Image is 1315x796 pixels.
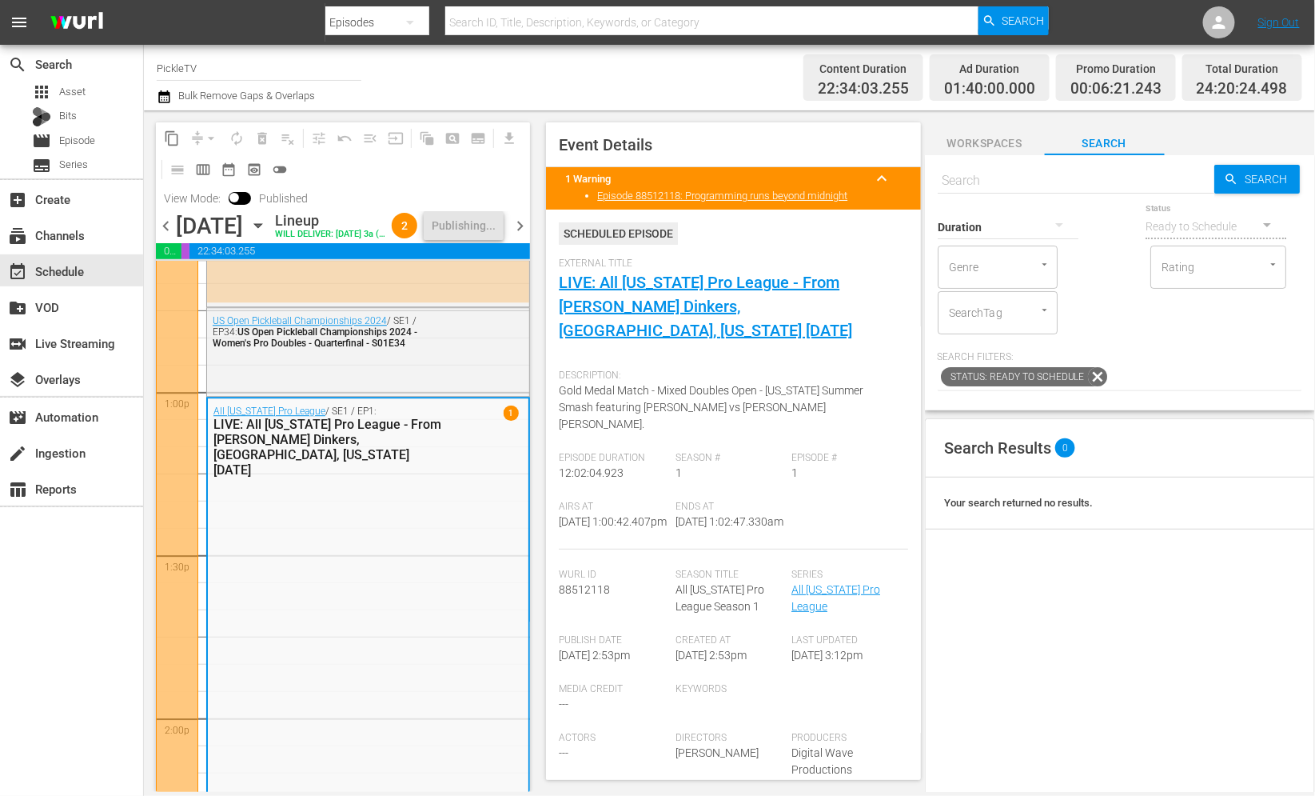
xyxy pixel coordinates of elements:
span: Wurl Id [559,569,667,582]
span: 01:40:00.000 [156,243,181,259]
span: Keywords [675,683,783,696]
span: Episode # [791,452,899,465]
div: WILL DELIVER: [DATE] 3a (local) [275,230,385,240]
div: / SE1 / EP1: [213,406,448,478]
span: 88512118 [559,583,610,596]
span: Remove Gaps & Overlaps [185,126,224,151]
span: Ends At [675,501,783,514]
div: [DATE] [176,213,243,239]
span: Revert to Primary Episode [332,126,357,151]
span: calendar_view_week_outlined [195,162,211,178]
span: Media Credit [559,683,667,696]
span: [DATE] 1:00:42.407pm [559,515,667,528]
a: All [US_STATE] Pro League [213,406,325,417]
span: content_copy [164,130,180,146]
div: Ready to Schedule [1146,204,1286,249]
span: Series [791,569,899,582]
span: keyboard_arrow_up [873,169,892,188]
span: Search [8,55,27,74]
span: Day Calendar View [159,154,190,185]
a: LIVE: All [US_STATE] Pro League - From [PERSON_NAME] Dinkers, [GEOGRAPHIC_DATA], [US_STATE] [DATE] [559,273,852,340]
button: Search [978,6,1049,35]
span: Season Title [675,569,783,582]
span: [DATE] 1:02:47.330am [675,515,783,528]
span: Description: [559,370,899,382]
span: Event Details [559,135,652,154]
title: 1 Warning [565,173,863,185]
div: Scheduled Episode [559,222,678,245]
button: keyboard_arrow_up [863,159,902,198]
span: Status: Ready to Schedule [941,367,1088,386]
span: Toggle to switch from Published to Draft view. [229,192,240,203]
a: Episode 88512118: Programming runs beyond midnight [597,190,847,202]
span: Created At [675,634,783,647]
div: LIVE: All [US_STATE] Pro League - From [PERSON_NAME] Dinkers, [GEOGRAPHIC_DATA], [US_STATE] [DATE] [213,417,448,478]
span: Select an event to delete [249,126,275,151]
span: --- [559,746,568,759]
span: Month Calendar View [216,157,241,182]
span: Episode [59,133,95,149]
span: Last Updated [791,634,899,647]
span: Published [251,192,316,205]
span: Episode Duration [559,452,667,465]
span: Series [59,157,88,173]
span: 01:40:00.000 [944,80,1035,98]
span: [DATE] 2:53pm [675,649,747,662]
span: Asset [59,84,86,100]
span: 12:02:04.923 [559,466,624,479]
button: Open [1265,257,1281,272]
span: 22:34:03.255 [189,243,531,259]
button: Publishing... [424,211,504,240]
span: menu [10,13,29,32]
div: Total Duration [1197,58,1288,80]
span: Reports [8,480,27,499]
span: 0 [1055,438,1075,458]
span: Download as CSV [491,122,522,154]
span: US Open Pickleball Championships 2024 - Women's Pro Doubles - Quarterfinal - S01E34 [213,326,417,349]
span: View Backup [241,157,267,182]
span: Customize Events [301,122,332,154]
span: Week Calendar View [190,157,216,182]
div: Content Duration [818,58,909,80]
span: --- [559,698,568,710]
button: Search [1214,165,1300,194]
span: [PERSON_NAME] [675,746,759,759]
span: Update Metadata from Key Asset [383,126,408,151]
span: Producers [791,732,899,745]
div: Promo Duration [1070,58,1162,80]
span: Overlays [8,370,27,390]
span: Directors [675,732,783,745]
span: Workspaces [925,134,1045,154]
span: Airs At [559,501,667,514]
span: Loop Content [224,126,249,151]
span: chevron_left [156,216,176,236]
span: 1 [675,466,682,479]
span: Search [1238,165,1300,194]
span: View Mode: [156,192,229,205]
span: 24 hours Lineup View is OFF [267,157,293,182]
span: Create Search Block [440,126,465,151]
span: All [US_STATE] Pro League Season 1 [675,583,764,613]
span: Bulk Remove Gaps & Overlaps [176,90,315,102]
span: Search Results [945,438,1052,458]
span: Create Series Block [465,126,491,151]
span: date_range_outlined [221,162,237,178]
span: Gold Medal Match - Mixed Doubles Open - [US_STATE] Summer Smash featuring [PERSON_NAME] vs [PERSO... [559,384,863,430]
span: Clear Lineup [275,126,301,151]
a: US Open Pickleball Championships 2024 [213,315,387,326]
span: 22:34:03.255 [818,80,909,98]
button: Open [1037,302,1052,318]
span: 1 [504,405,519,420]
span: External Title [559,258,899,270]
span: 1 [791,466,798,479]
a: Sign Out [1258,16,1300,29]
span: 00:06:21.243 [1070,80,1162,98]
p: Search Filters: [938,350,1302,364]
span: Refresh All Search Blocks [408,122,440,154]
span: Search [1045,134,1165,154]
span: Actors [559,732,667,745]
span: 2 [392,219,417,232]
span: Your search returned no results. [945,497,1094,509]
span: Episode [32,131,51,150]
span: Ingestion [8,444,27,463]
